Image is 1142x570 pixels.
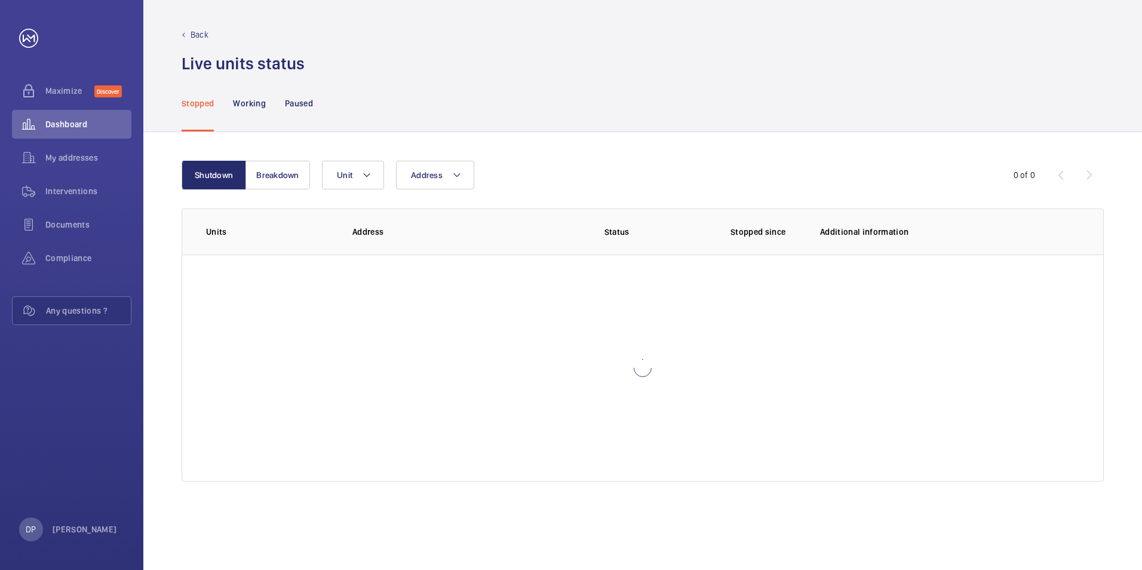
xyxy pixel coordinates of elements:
[53,523,117,535] p: [PERSON_NAME]
[820,226,1079,238] p: Additional information
[1014,169,1035,181] div: 0 of 0
[46,305,131,317] span: Any questions ?
[45,118,131,130] span: Dashboard
[322,161,384,189] button: Unit
[206,226,333,238] p: Units
[182,53,305,75] h1: Live units status
[411,170,443,180] span: Address
[45,219,131,231] span: Documents
[45,185,131,197] span: Interventions
[182,161,246,189] button: Shutdown
[182,97,214,109] p: Stopped
[45,85,94,97] span: Maximize
[45,252,131,264] span: Compliance
[245,161,310,189] button: Breakdown
[26,523,36,535] p: DP
[730,226,801,238] p: Stopped since
[191,29,208,41] p: Back
[337,170,352,180] span: Unit
[233,97,265,109] p: Working
[530,226,702,238] p: Status
[285,97,313,109] p: Paused
[94,85,122,97] span: Discover
[352,226,522,238] p: Address
[45,152,131,164] span: My addresses
[396,161,474,189] button: Address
